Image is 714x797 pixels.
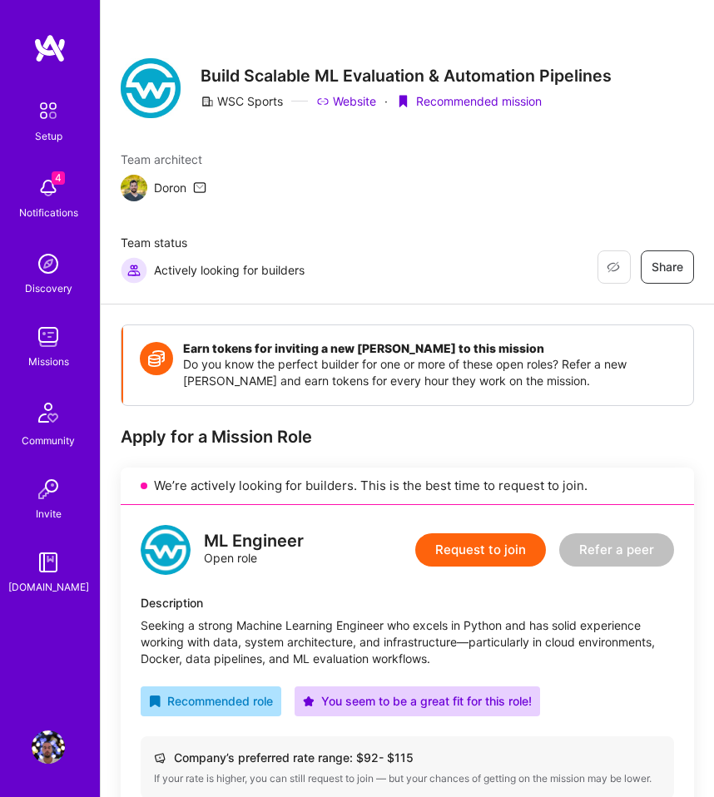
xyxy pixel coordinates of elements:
[140,342,173,375] img: Token icon
[27,730,69,764] a: User Avatar
[121,426,694,448] div: Apply for a Mission Role
[149,696,161,707] i: icon RecommendedBadge
[141,525,191,575] img: logo
[36,506,62,522] div: Invite
[22,433,75,449] div: Community
[33,33,67,63] img: logo
[32,171,65,205] img: bell
[35,128,62,145] div: Setup
[559,533,674,567] button: Refer a peer
[121,175,147,201] img: Team Architect
[193,181,206,195] i: icon Mail
[8,579,89,596] div: [DOMAIN_NAME]
[154,750,661,766] div: Company’s preferred rate range: $ 92 - $ 115
[316,93,376,110] a: Website
[19,205,78,221] div: Notifications
[141,617,674,666] div: Seeking a strong Machine Learning Engineer who excels in Python and has solid experience working ...
[32,546,65,579] img: guide book
[183,356,677,389] p: Do you know the perfect builder for one or more of these open roles? Refer a new [PERSON_NAME] an...
[201,67,612,87] h3: Build Scalable ML Evaluation & Automation Pipelines
[32,730,65,764] img: User Avatar
[652,259,683,275] span: Share
[204,533,304,550] div: ML Engineer
[25,280,72,297] div: Discovery
[201,95,214,108] i: icon CompanyGray
[183,342,677,356] h4: Earn tokens for inviting a new [PERSON_NAME] to this mission
[154,262,305,279] span: Actively looking for builders
[415,533,546,567] button: Request to join
[396,93,542,110] div: Recommended mission
[121,151,206,168] span: Team architect
[32,473,65,506] img: Invite
[303,693,532,710] div: You seem to be a great fit for this role!
[52,171,65,185] span: 4
[141,595,674,611] div: Description
[31,93,66,128] img: setup
[32,320,65,354] img: teamwork
[121,58,181,118] img: Company Logo
[607,260,620,274] i: icon EyeClosed
[154,772,661,785] div: If your rate is higher, you can still request to join — but your chances of getting on the missio...
[641,250,694,284] button: Share
[28,393,68,433] img: Community
[121,468,694,505] div: We’re actively looking for builders. This is the best time to request to join.
[201,93,283,110] div: WSC Sports
[396,95,409,108] i: icon PurpleRibbon
[121,235,305,251] span: Team status
[154,752,166,764] i: icon Cash
[32,247,65,280] img: discovery
[121,257,147,284] img: Actively looking for builders
[154,180,186,196] div: Doron
[204,533,304,566] div: Open role
[149,693,273,710] div: Recommended role
[28,354,69,370] div: Missions
[303,696,315,707] i: icon PurpleStar
[384,93,388,110] div: ·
